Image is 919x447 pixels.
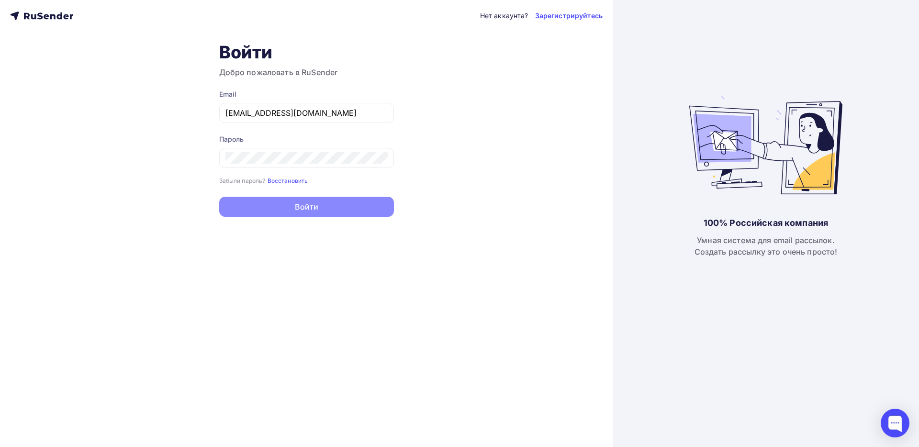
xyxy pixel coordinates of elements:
div: Умная система для email рассылок. Создать рассылку это очень просто! [695,235,838,257]
small: Забыли пароль? [219,177,266,184]
button: Войти [219,197,394,217]
div: Email [219,89,394,99]
div: Нет аккаунта? [480,11,528,21]
h1: Войти [219,42,394,63]
input: Укажите свой email [225,107,388,119]
div: Пароль [219,134,394,144]
div: 100% Российская компания [704,217,828,229]
small: Восстановить [268,177,308,184]
h3: Добро пожаловать в RuSender [219,67,394,78]
a: Восстановить [268,176,308,184]
a: Зарегистрируйтесь [535,11,603,21]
